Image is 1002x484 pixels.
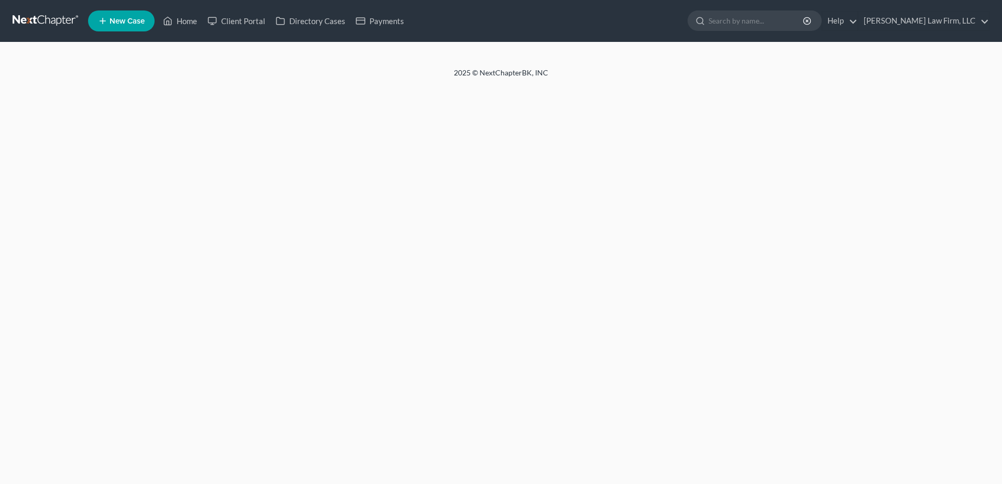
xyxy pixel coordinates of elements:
a: Home [158,12,202,30]
a: Client Portal [202,12,270,30]
a: Payments [351,12,409,30]
a: [PERSON_NAME] Law Firm, LLC [858,12,989,30]
a: Help [822,12,857,30]
span: New Case [110,17,145,25]
div: 2025 © NextChapterBK, INC [202,68,800,86]
input: Search by name... [709,11,804,30]
a: Directory Cases [270,12,351,30]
